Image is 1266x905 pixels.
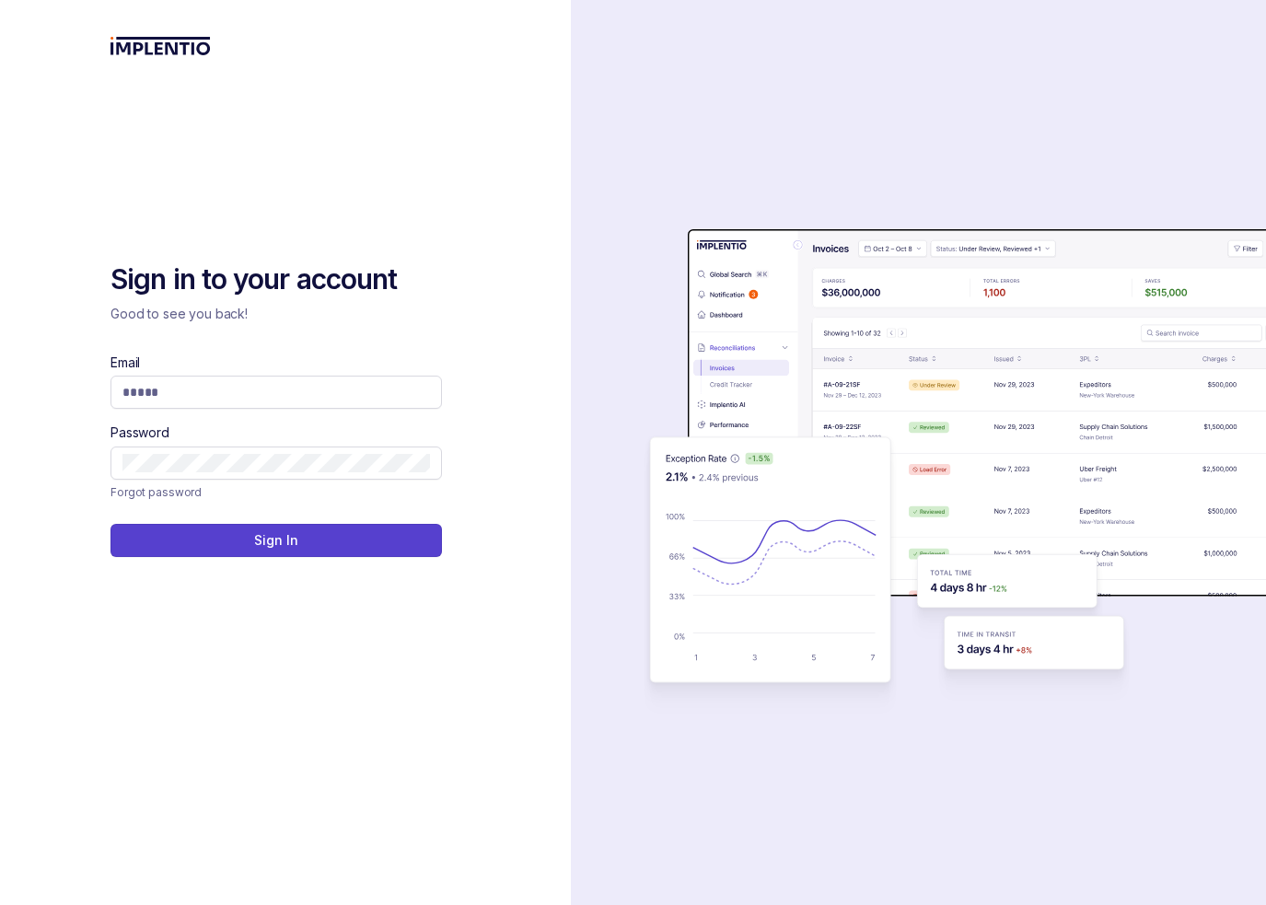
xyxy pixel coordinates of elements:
[110,423,169,442] label: Password
[110,524,442,557] button: Sign In
[110,305,442,323] p: Good to see you back!
[110,483,202,502] p: Forgot password
[110,37,211,55] img: logo
[254,531,297,550] p: Sign In
[110,261,442,298] h2: Sign in to your account
[110,354,140,372] label: Email
[110,483,202,502] a: Link Forgot password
